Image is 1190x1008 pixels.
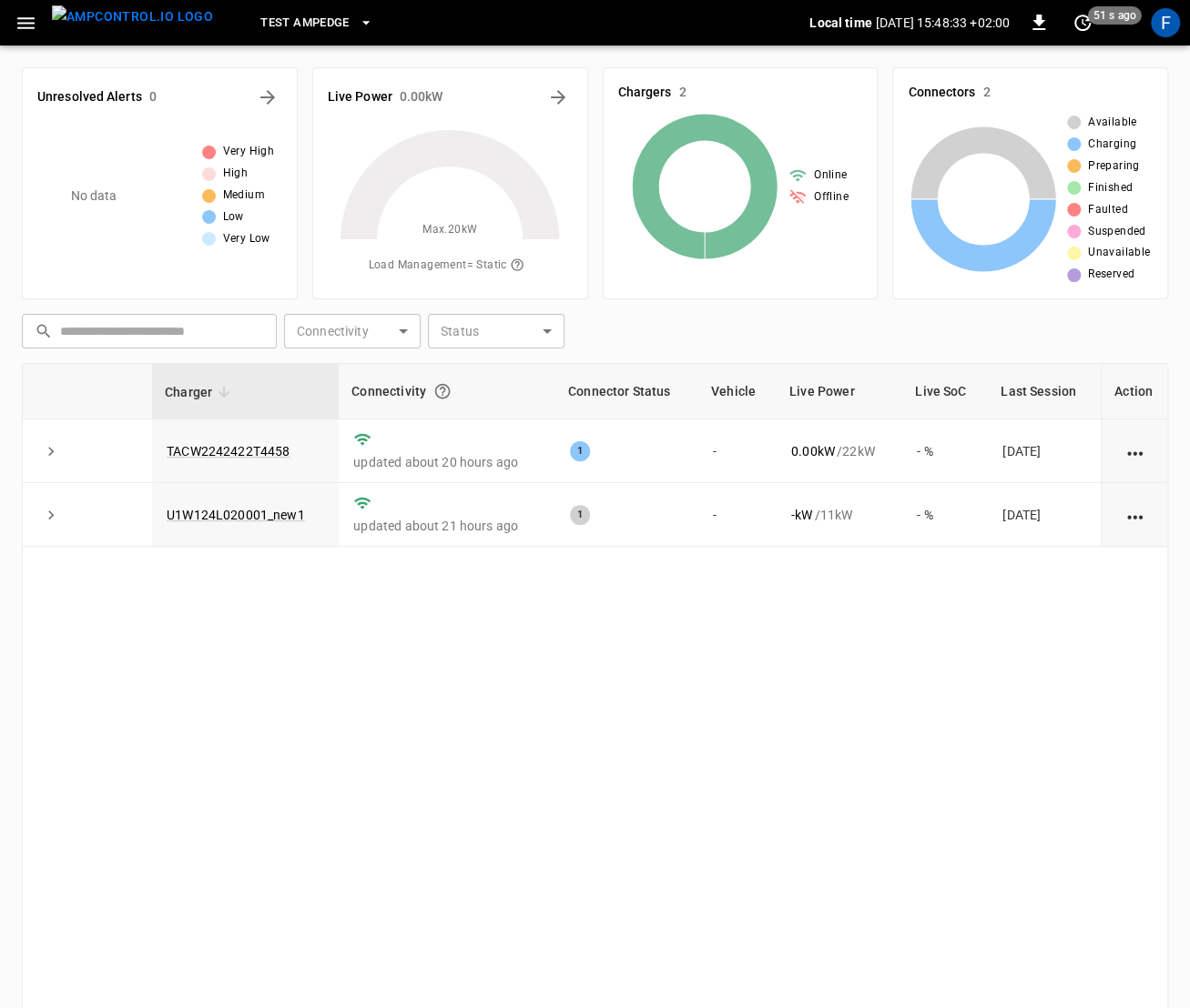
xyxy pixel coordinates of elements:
[369,250,532,281] span: Load Management = Static
[791,506,812,524] p: - kW
[400,87,443,107] h6: 0.00 kW
[902,364,988,419] th: Live SoC
[37,438,65,465] button: expand row
[223,165,249,183] span: High
[791,506,888,524] div: / 11 kW
[149,87,157,107] h6: 0
[260,13,349,34] span: test AmpEdge
[223,208,244,227] span: Low
[814,188,849,207] span: Offline
[1088,179,1133,197] span: Finished
[698,483,777,547] td: -
[37,501,65,529] button: expand row
[328,87,392,107] h6: Live Power
[791,442,888,460] div: / 22 kW
[1088,136,1136,154] span: Charging
[698,419,777,483] td: -
[223,186,265,205] span: Medium
[555,364,698,419] th: Connector Status
[71,186,117,206] p: No data
[1151,8,1180,37] div: profile-icon
[223,143,275,161] span: Very High
[570,505,590,525] div: 1
[1088,223,1146,241] span: Suspended
[678,83,686,103] h6: 2
[52,5,213,28] img: ampcontrol.io logo
[351,375,543,408] div: Connectivity
[503,250,532,281] button: The system is using AmpEdge-configured limits for static load managment. Depending on your config...
[1124,506,1146,524] div: action cell options
[1101,364,1167,419] th: Action
[809,14,872,32] p: Local time
[791,442,835,460] p: 0.00 kW
[1088,201,1128,219] span: Faulted
[876,14,1010,32] p: [DATE] 15:48:33 +02:00
[544,83,573,112] button: Energy Overview
[570,441,590,461] div: 1
[698,364,777,419] th: Vehicle
[1124,442,1146,460] div: action cell options
[777,364,902,419] th: Live Power
[988,483,1101,547] td: [DATE]
[982,83,990,103] h6: 2
[167,444,290,459] a: TACW2242422T4458
[1088,266,1134,284] span: Reserved
[426,375,459,408] button: Connection between the charger and our software.
[988,419,1101,483] td: [DATE]
[353,453,541,471] p: updated about 20 hours ago
[618,83,672,103] h6: Chargers
[253,5,380,41] button: test AmpEdge
[353,517,541,535] p: updated about 21 hours ago
[908,83,975,103] h6: Connectors
[37,87,142,107] h6: Unresolved Alerts
[1088,244,1150,262] span: Unavailable
[1088,6,1142,25] span: 51 s ago
[422,221,477,239] span: Max. 20 kW
[165,381,236,403] span: Charger
[253,83,282,112] button: All Alerts
[223,230,270,248] span: Very Low
[1088,114,1137,132] span: Available
[1088,157,1140,176] span: Preparing
[1068,8,1097,37] button: set refresh interval
[814,166,847,185] span: Online
[167,508,305,522] a: U1W124L020001_new1
[902,483,988,547] td: - %
[988,364,1101,419] th: Last Session
[902,419,988,483] td: - %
